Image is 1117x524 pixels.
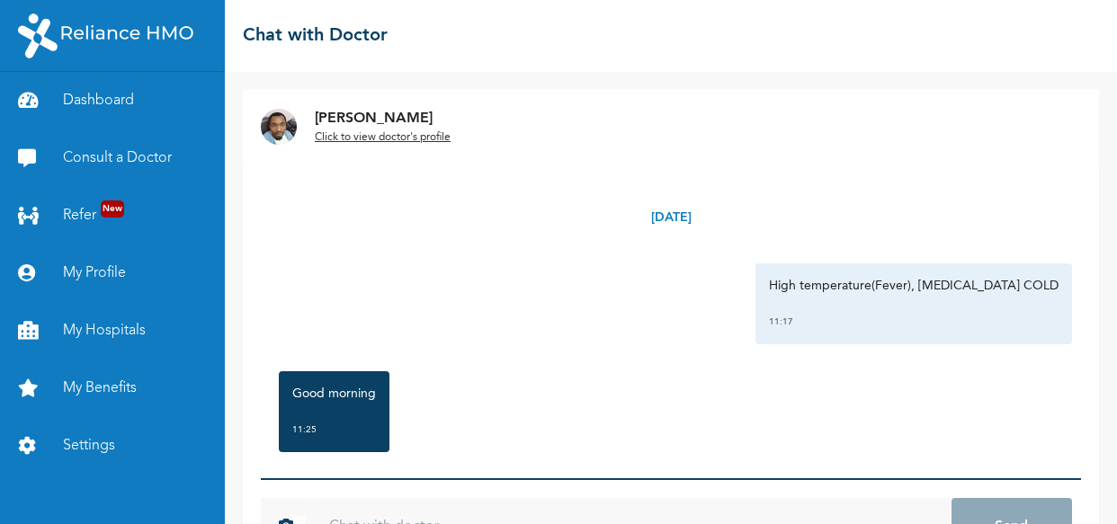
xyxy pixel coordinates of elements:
[292,421,376,439] div: 11:25
[18,13,193,58] img: RelianceHMO's Logo
[769,277,1059,295] p: High temperature(Fever), [MEDICAL_DATA] COLD
[261,109,297,145] img: Dr. undefined`
[243,22,388,49] h2: Chat with Doctor
[101,200,124,218] span: New
[769,313,1059,331] div: 11:17
[651,209,692,227] p: [DATE]
[315,132,451,143] u: Click to view doctor's profile
[292,385,376,403] p: Good morning
[315,108,451,129] p: [PERSON_NAME]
